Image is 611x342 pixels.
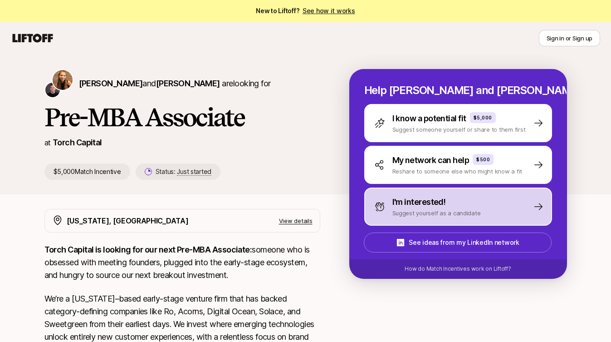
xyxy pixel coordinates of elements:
[44,243,320,282] p: someone who is obsessed with meeting founders, plugged into the early-stage ecosystem, and hungry...
[45,83,60,97] img: Christopher Harper
[44,104,320,131] h1: Pre-MBA Associate
[392,167,523,176] p: Reshare to someone else who might know a fit
[409,237,519,248] p: See ideas from my LinkedIn network
[67,215,189,227] p: [US_STATE], [GEOGRAPHIC_DATA]
[405,265,511,273] p: How do Match Incentives work on Liftoff?
[279,216,313,225] p: View details
[539,30,600,46] button: Sign in or Sign up
[44,137,51,149] p: at
[364,233,552,253] button: See ideas from my LinkedIn network
[156,79,220,88] span: [PERSON_NAME]
[392,125,526,134] p: Suggest someone yourself or share to them first
[474,114,492,121] p: $5,000
[53,70,73,90] img: Katie Reiner
[44,164,130,180] p: $5,000 Match Incentive
[142,79,220,88] span: and
[79,77,271,90] p: are looking for
[79,79,143,88] span: [PERSON_NAME]
[177,168,211,176] span: Just started
[364,84,552,97] p: Help [PERSON_NAME] and [PERSON_NAME] hire
[44,245,252,254] strong: Torch Capital is looking for our next Pre-MBA Associate:
[256,5,355,16] span: New to Liftoff?
[392,196,446,208] p: I'm interested!
[476,156,490,163] p: $500
[392,154,469,167] p: My network can help
[303,7,355,15] a: See how it works
[53,138,102,147] a: Torch Capital
[392,112,466,125] p: I know a potential fit
[392,208,481,218] p: Suggest yourself as a candidate
[156,166,211,177] p: Status:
